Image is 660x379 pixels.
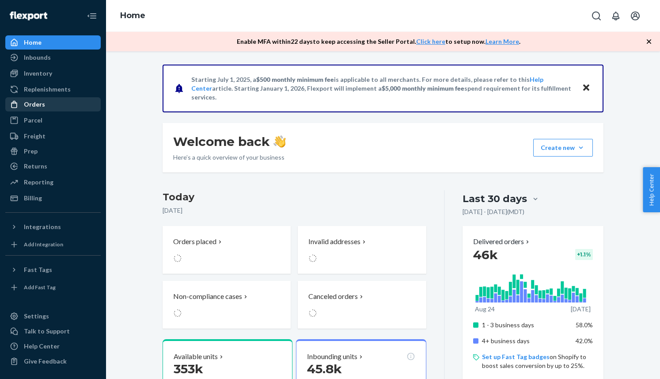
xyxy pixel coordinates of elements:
[163,206,426,215] p: [DATE]
[24,327,70,336] div: Talk to Support
[5,97,101,111] a: Orders
[163,190,426,204] h3: Today
[5,191,101,205] a: Billing
[24,116,42,125] div: Parcel
[5,144,101,158] a: Prep
[576,321,593,329] span: 58.0%
[24,53,51,62] div: Inbounds
[5,113,101,127] a: Parcel
[307,361,342,376] span: 45.8k
[191,75,573,102] p: Starting July 1, 2025, a is applicable to all merchants. For more details, please refer to this a...
[173,134,286,149] h1: Welcome back
[382,84,464,92] span: $5,000 monthly minimum fee
[24,342,60,351] div: Help Center
[163,281,291,329] button: Non-compliance cases
[463,192,527,206] div: Last 30 days
[24,178,53,187] div: Reporting
[113,3,152,29] ol: breadcrumbs
[307,352,357,362] p: Inbounding units
[463,207,524,216] p: [DATE] - [DATE] ( MDT )
[482,337,569,345] p: 4+ business days
[173,237,216,247] p: Orders placed
[173,291,242,302] p: Non-compliance cases
[482,352,593,370] p: on Shopify to boost sales conversion by up to 25%.
[24,265,52,274] div: Fast Tags
[173,153,286,162] p: Here’s a quick overview of your business
[475,305,495,314] p: Aug 24
[174,361,203,376] span: 353k
[5,129,101,143] a: Freight
[24,194,42,203] div: Billing
[24,100,45,109] div: Orders
[626,7,644,25] button: Open account menu
[163,226,291,274] button: Orders placed
[575,249,593,260] div: + 1.1 %
[473,247,498,262] span: 46k
[5,237,101,252] a: Add Integration
[5,220,101,234] button: Integrations
[10,11,47,20] img: Flexport logo
[533,139,593,157] button: Create new
[24,132,46,141] div: Freight
[24,85,71,94] div: Replenishments
[416,38,445,45] a: Click here
[473,237,531,247] button: Delivered orders
[576,337,593,345] span: 42.0%
[5,339,101,353] a: Help Center
[5,354,101,368] button: Give Feedback
[120,11,145,20] a: Home
[5,175,101,189] a: Reporting
[24,69,52,78] div: Inventory
[607,7,625,25] button: Open notifications
[5,159,101,173] a: Returns
[24,357,67,366] div: Give Feedback
[580,82,592,95] button: Close
[24,222,61,231] div: Integrations
[273,135,286,148] img: hand-wave emoji
[24,38,42,47] div: Home
[24,147,38,156] div: Prep
[588,7,605,25] button: Open Search Box
[5,35,101,50] a: Home
[83,7,101,25] button: Close Navigation
[24,312,49,321] div: Settings
[5,280,101,295] a: Add Fast Tag
[571,305,591,314] p: [DATE]
[308,237,360,247] p: Invalid addresses
[643,167,660,212] button: Help Center
[237,37,520,46] p: Enable MFA within 22 days to keep accessing the Seller Portal. to setup now. .
[486,38,519,45] a: Learn More
[5,263,101,277] button: Fast Tags
[482,353,550,360] a: Set up Fast Tag badges
[19,6,50,14] span: Support
[482,321,569,329] p: 1 - 3 business days
[5,309,101,323] a: Settings
[5,66,101,80] a: Inventory
[298,281,426,329] button: Canceled orders
[298,226,426,274] button: Invalid addresses
[174,352,218,362] p: Available units
[24,241,63,248] div: Add Integration
[5,82,101,96] a: Replenishments
[5,324,101,338] button: Talk to Support
[24,283,56,291] div: Add Fast Tag
[308,291,358,302] p: Canceled orders
[5,50,101,65] a: Inbounds
[24,162,47,171] div: Returns
[256,76,334,83] span: $500 monthly minimum fee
